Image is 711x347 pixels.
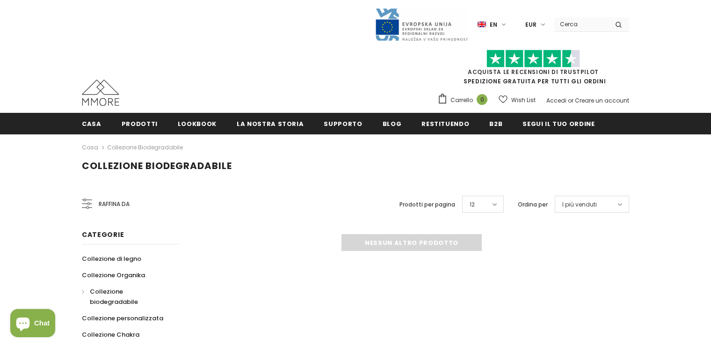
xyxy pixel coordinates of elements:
span: Restituendo [421,119,469,128]
img: i-lang-1.png [478,21,486,29]
a: Collezione di legno [82,251,141,267]
span: Collezione Organika [82,271,145,280]
input: Search Site [554,17,608,31]
span: Collezione personalizzata [82,314,163,323]
inbox-online-store-chat: Shopify online store chat [7,309,58,340]
a: Wish List [499,92,536,108]
img: Fidati di Pilot Stars [486,50,580,68]
a: B2B [489,113,502,134]
span: 12 [470,200,475,209]
span: I più venduti [562,200,597,209]
span: Lookbook [178,119,217,128]
img: Javni Razpis [375,7,468,42]
span: Prodotti [122,119,158,128]
a: Restituendo [421,113,469,134]
span: SPEDIZIONE GRATUITA PER TUTTI GLI ORDINI [437,54,629,85]
span: Casa [82,119,102,128]
a: Collezione biodegradabile [107,143,183,151]
span: en [490,20,497,30]
span: 0 [477,94,487,105]
a: Acquista le recensioni di TrustPilot [468,68,599,76]
span: Categorie [82,230,124,239]
span: Carrello [450,96,473,105]
span: or [568,96,573,104]
label: Prodotti per pagina [399,200,455,209]
a: Casa [82,142,98,153]
span: Collezione biodegradabile [82,159,232,172]
a: Accedi [546,96,566,104]
span: Segui il tuo ordine [522,119,595,128]
span: Blog [383,119,402,128]
a: Segui il tuo ordine [522,113,595,134]
a: La nostra storia [237,113,304,134]
span: Wish List [511,96,536,105]
a: Creare un account [575,96,629,104]
span: La nostra storia [237,119,304,128]
a: Javni Razpis [375,20,468,28]
a: Collezione Organika [82,267,145,283]
a: Prodotti [122,113,158,134]
a: supporto [324,113,362,134]
span: supporto [324,119,362,128]
span: EUR [525,20,537,30]
a: Carrello 0 [437,93,492,107]
span: Raffina da [99,199,130,209]
a: Blog [383,113,402,134]
a: Collezione personalizzata [82,310,163,326]
span: Collezione di legno [82,254,141,263]
img: Casi MMORE [82,80,119,106]
a: Collezione Chakra [82,326,139,343]
span: B2B [489,119,502,128]
span: Collezione Chakra [82,330,139,339]
a: Lookbook [178,113,217,134]
a: Collezione biodegradabile [82,283,170,310]
label: Ordina per [518,200,548,209]
a: Casa [82,113,102,134]
span: Collezione biodegradabile [90,287,138,306]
